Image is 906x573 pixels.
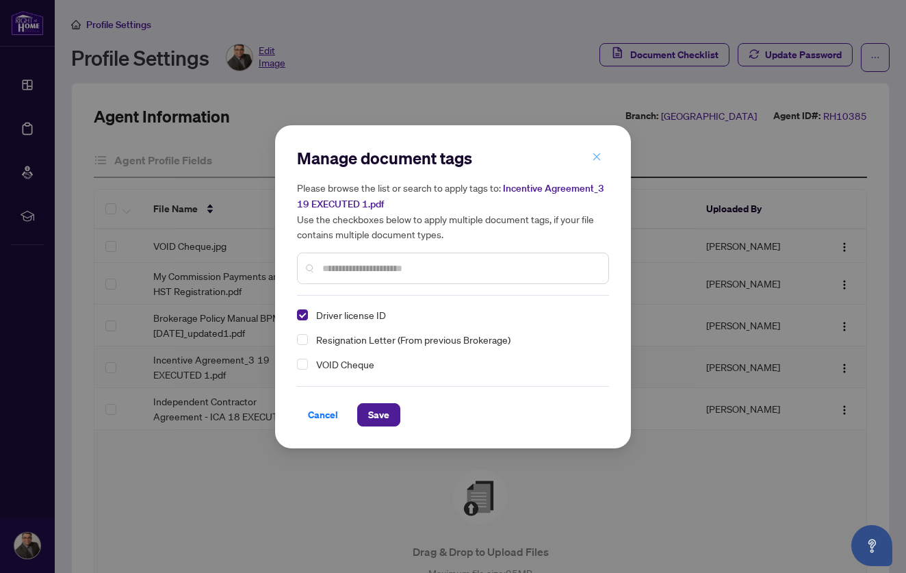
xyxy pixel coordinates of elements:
[297,403,349,426] button: Cancel
[297,147,609,169] h2: Manage document tags
[308,404,338,426] span: Cancel
[592,152,601,162] span: close
[311,356,601,372] span: VOID Cheque
[297,182,604,210] span: Incentive Agreement_3 19 EXECUTED 1.pdf
[311,331,601,348] span: Resignation Letter (From previous Brokerage)
[316,356,374,372] span: VOID Cheque
[297,359,308,370] span: Select VOID Cheque
[316,307,386,323] span: Driver license ID
[297,180,609,242] h5: Please browse the list or search to apply tags to: Use the checkboxes below to apply multiple doc...
[851,525,892,566] button: Open asap
[297,309,308,320] span: Select Driver license ID
[311,307,601,323] span: Driver license ID
[368,404,389,426] span: Save
[316,331,510,348] span: Resignation Letter (From previous Brokerage)
[297,334,308,345] span: Select Resignation Letter (From previous Brokerage)
[357,403,400,426] button: Save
